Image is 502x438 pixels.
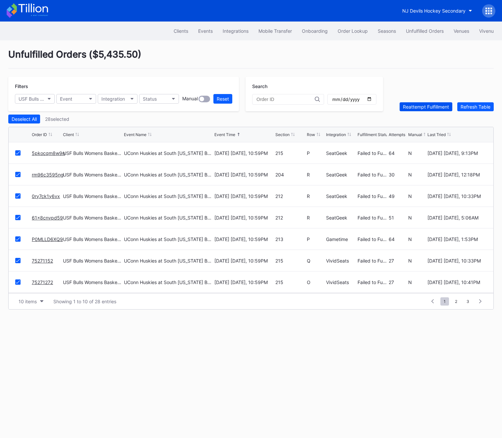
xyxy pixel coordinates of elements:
[440,297,449,306] span: 1
[63,132,74,137] div: Client
[338,28,368,34] div: Order Lookup
[8,115,40,123] button: Deselect All
[32,215,63,220] a: 61x8cnvpd59
[333,25,373,37] button: Order Lookup
[452,297,461,306] span: 2
[214,279,274,285] div: [DATE] [DATE], 10:59PM
[214,150,274,156] div: [DATE] [DATE], 10:59PM
[275,215,305,220] div: 212
[256,97,315,102] input: Order ID
[253,25,297,37] button: Mobile Transfer
[297,25,333,37] a: Onboarding
[56,94,96,104] button: Event
[307,132,315,137] div: Row
[275,279,305,285] div: 215
[389,193,407,199] div: 49
[214,193,274,199] div: [DATE] [DATE], 10:59PM
[124,150,213,156] div: UConn Huskies at South [US_STATE] Bulls Womens Basketball
[326,279,356,285] div: VividSeats
[307,172,325,177] div: R
[408,279,426,285] div: N
[326,132,346,137] div: Integration
[389,279,407,285] div: 27
[479,28,494,34] div: Vivenu
[402,8,466,14] div: NJ Devils Hockey Secondary
[427,150,487,156] div: [DATE] [DATE], 9:13PM
[275,193,305,199] div: 212
[214,172,274,177] div: [DATE] [DATE], 10:59PM
[358,236,387,242] div: Failed to Fulfill
[326,172,356,177] div: SeatGeek
[358,172,387,177] div: Failed to Fulfill
[401,25,449,37] button: Unfulfilled Orders
[275,132,290,137] div: Section
[427,215,487,220] div: [DATE] [DATE], 5:06AM
[15,83,232,89] div: Filters
[53,299,116,304] div: Showing 1 to 10 of 28 entries
[218,25,253,37] button: Integrations
[326,258,356,264] div: VividSeats
[19,299,37,304] div: 10 items
[373,25,401,37] button: Seasons
[307,150,325,156] div: P
[326,193,356,199] div: SeatGeek
[213,94,232,104] button: Reset
[400,102,452,111] button: Reattempt Fulfillment
[358,132,390,137] div: Fulfillment Status
[63,172,122,177] div: USF Bulls Womens Basketball Secondary
[389,258,407,264] div: 27
[101,96,125,102] div: Integration
[217,96,229,102] div: Reset
[32,172,64,177] a: rm96c3595ng
[63,150,122,156] div: USF Bulls Womens Basketball Secondary
[454,28,469,34] div: Venues
[457,102,494,111] button: Refresh Table
[182,96,198,102] div: Manual
[275,150,305,156] div: 215
[193,25,218,37] button: Events
[427,258,487,264] div: [DATE] [DATE], 10:33PM
[12,116,37,122] div: Deselect All
[198,28,213,34] div: Events
[389,236,407,242] div: 64
[214,258,274,264] div: [DATE] [DATE], 10:59PM
[124,193,213,199] div: UConn Huskies at South [US_STATE] Bulls Womens Basketball
[124,236,213,242] div: UConn Huskies at South [US_STATE] Bulls Womens Basketball
[32,150,65,156] a: 5pkocqm8w9n
[449,25,474,37] button: Venues
[427,193,487,199] div: [DATE] [DATE], 10:33PM
[307,258,325,264] div: Q
[174,28,188,34] div: Clients
[60,96,72,102] div: Event
[307,215,325,220] div: R
[427,279,487,285] div: [DATE] [DATE], 10:41PM
[32,279,53,285] a: 75271272
[427,172,487,177] div: [DATE] [DATE], 12:18PM
[326,150,356,156] div: SeatGeek
[389,215,407,220] div: 51
[124,172,213,177] div: UConn Huskies at South [US_STATE] Bulls Womens Basketball
[408,215,426,220] div: N
[32,193,60,199] a: 0ry7ck1y6vx
[275,172,305,177] div: 204
[307,193,325,199] div: R
[63,236,122,242] div: USF Bulls Womens Basketball Secondary
[397,5,477,17] button: NJ Devils Hockey Secondary
[389,132,405,137] div: Attempts
[63,279,122,285] div: USF Bulls Womens Basketball Secondary
[408,236,426,242] div: N
[358,279,387,285] div: Failed to Fulfill
[406,28,444,34] div: Unfulfilled Orders
[45,116,69,122] div: 28 selected
[63,258,122,264] div: USF Bulls Womens Basketball Secondary
[214,236,274,242] div: [DATE] [DATE], 10:59PM
[143,96,157,102] div: Status
[358,150,387,156] div: Failed to Fulfill
[408,150,426,156] div: N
